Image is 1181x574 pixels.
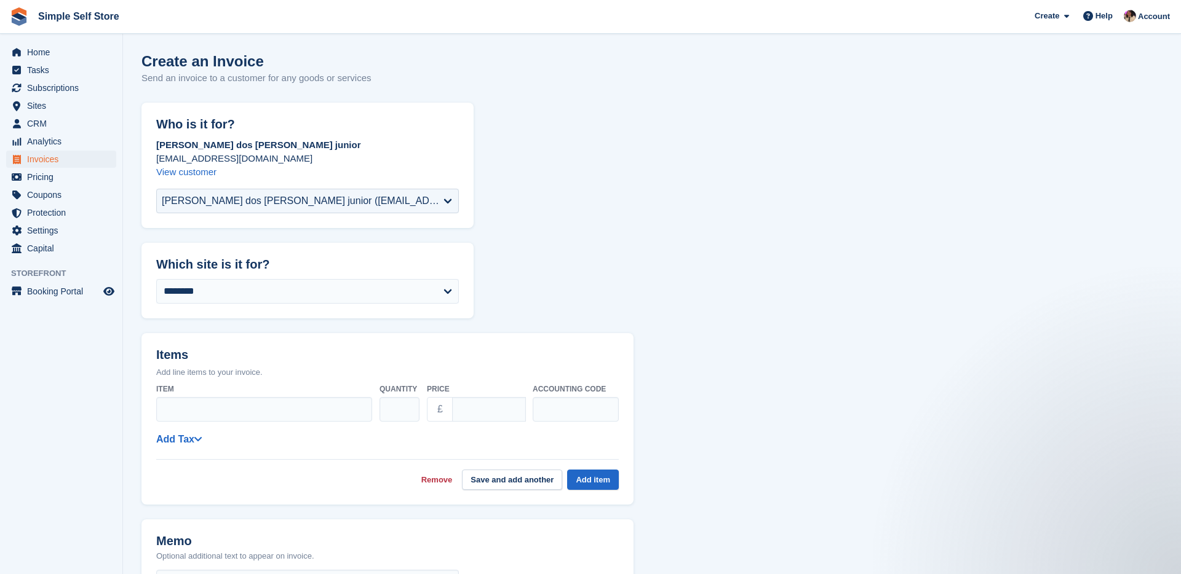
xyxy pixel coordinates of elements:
[156,383,372,395] label: Item
[380,383,420,395] label: Quantity
[27,222,101,239] span: Settings
[6,186,116,203] a: menu
[141,71,372,85] p: Send an invoice to a customer for any goods or services
[156,152,459,165] p: [EMAIL_ADDRESS][DOMAIN_NAME]
[427,383,525,395] label: Price
[156,258,459,272] h2: Which site is it for?
[27,97,101,114] span: Sites
[33,6,124,26] a: Simple Self Store
[156,117,459,132] h2: Who is it for?
[6,283,116,300] a: menu
[156,534,314,548] h2: Memo
[533,383,619,395] label: Accounting code
[27,79,101,96] span: Subscriptions
[141,53,372,69] h1: Create an Invoice
[27,44,101,61] span: Home
[27,204,101,221] span: Protection
[6,61,116,79] a: menu
[27,186,101,203] span: Coupons
[156,550,314,562] p: Optional additional text to appear on invoice.
[27,115,101,132] span: CRM
[421,474,453,486] a: Remove
[1035,10,1059,22] span: Create
[156,366,619,379] p: Add line items to your invoice.
[27,240,101,257] span: Capital
[6,240,116,257] a: menu
[27,151,101,168] span: Invoices
[156,348,619,364] h2: Items
[6,97,116,114] a: menu
[6,168,116,186] a: menu
[162,194,443,208] div: [PERSON_NAME] dos [PERSON_NAME] junior ([EMAIL_ADDRESS][DOMAIN_NAME])
[27,133,101,150] span: Analytics
[6,115,116,132] a: menu
[27,61,101,79] span: Tasks
[462,470,562,490] button: Save and add another
[6,222,116,239] a: menu
[11,267,122,280] span: Storefront
[6,133,116,150] a: menu
[27,283,101,300] span: Booking Portal
[101,284,116,299] a: Preview store
[567,470,619,490] button: Add item
[10,7,28,26] img: stora-icon-8386f47178a22dfd0bd8f6a31ec36ba5ce8667c1dd55bd0f319d3a0aa187defe.svg
[1124,10,1136,22] img: Scott McCutcheon
[1096,10,1113,22] span: Help
[156,434,202,444] a: Add Tax
[6,79,116,96] a: menu
[156,167,217,177] a: View customer
[6,151,116,168] a: menu
[6,204,116,221] a: menu
[27,168,101,186] span: Pricing
[1138,10,1170,23] span: Account
[156,138,459,152] p: [PERSON_NAME] dos [PERSON_NAME] junior
[6,44,116,61] a: menu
